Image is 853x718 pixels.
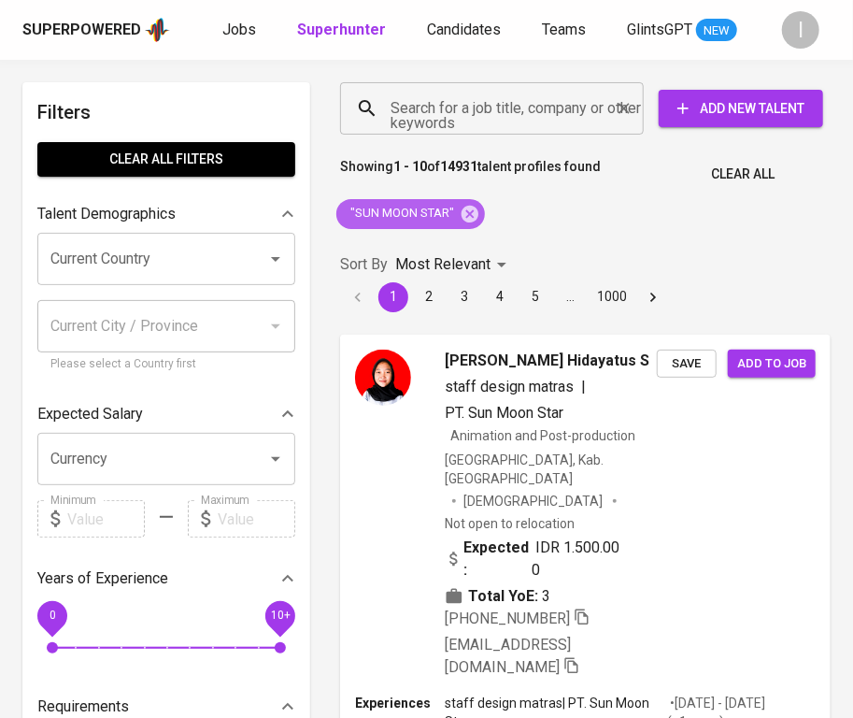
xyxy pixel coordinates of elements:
div: Talent Demographics [37,195,295,233]
a: GlintsGPT NEW [627,19,737,42]
h6: Filters [37,97,295,127]
p: Years of Experience [37,567,168,590]
img: app logo [145,16,170,44]
button: Add to job [728,350,816,379]
p: Please select a Country first [50,355,282,374]
div: "SUN MOON STAR" [336,199,485,229]
button: Clear All filters [37,142,295,177]
b: 14931 [440,159,477,174]
span: Teams [542,21,586,38]
a: Superpoweredapp logo [22,16,170,44]
button: Open [263,246,289,272]
div: Superpowered [22,20,141,41]
span: Animation and Post-production [450,428,635,443]
span: [EMAIL_ADDRESS][DOMAIN_NAME] [445,636,571,676]
b: Superhunter [297,21,386,38]
button: Go to next page [638,282,668,312]
p: Experiences [355,694,445,712]
span: Clear All filters [52,148,280,171]
div: IDR 1.500.000 [445,537,627,582]
button: Clear [611,95,637,122]
p: Sort By [340,253,388,276]
span: [PERSON_NAME] Hidayatus S [445,350,649,372]
button: Go to page 2 [414,282,444,312]
button: Add New Talent [659,90,823,127]
div: Most Relevant [395,248,513,282]
button: Clear All [704,157,782,192]
nav: pagination navigation [340,282,671,312]
div: I [782,11,819,49]
span: Add New Talent [674,97,808,121]
img: be50cc17a1fe4e70e9f4d141fc20405e.jpg [355,350,411,406]
span: staff design matras [445,378,574,395]
span: NEW [696,22,737,40]
span: 3 [542,585,550,608]
span: 0 [49,610,55,623]
a: Superhunter [297,19,390,42]
span: GlintsGPT [627,21,692,38]
input: Value [218,500,295,538]
button: Open [263,446,289,472]
span: Jobs [222,21,256,38]
a: Teams [542,19,590,42]
span: | [581,376,586,398]
button: page 1 [378,282,408,312]
span: [DEMOGRAPHIC_DATA] [463,492,605,510]
span: [PHONE_NUMBER] [445,610,570,627]
a: Jobs [222,19,260,42]
p: Expected Salary [37,403,143,425]
p: Talent Demographics [37,203,176,225]
a: Candidates [427,19,505,42]
div: Years of Experience [37,560,295,597]
div: Expected Salary [37,395,295,433]
span: Candidates [427,21,501,38]
p: Requirements [37,696,129,718]
span: Add to job [737,353,806,375]
button: Go to page 4 [485,282,515,312]
div: … [556,287,586,306]
button: Go to page 5 [520,282,550,312]
p: Not open to relocation [445,514,575,533]
p: Showing of talent profiles found [340,157,601,192]
div: [GEOGRAPHIC_DATA], Kab. [GEOGRAPHIC_DATA] [445,451,657,488]
button: Save [657,350,717,379]
span: Clear All [711,163,775,186]
b: Total YoE: [468,585,538,608]
span: "SUN MOON STAR" [336,205,465,223]
b: 1 - 10 [393,159,427,174]
span: PT. Sun Moon Star [445,404,563,422]
input: Value [67,500,145,538]
p: Most Relevant [395,253,490,276]
button: Go to page 3 [449,282,479,312]
b: Expected: [463,537,532,582]
span: Save [666,353,707,375]
button: Go to page 1000 [591,282,633,312]
span: 10+ [270,610,290,623]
